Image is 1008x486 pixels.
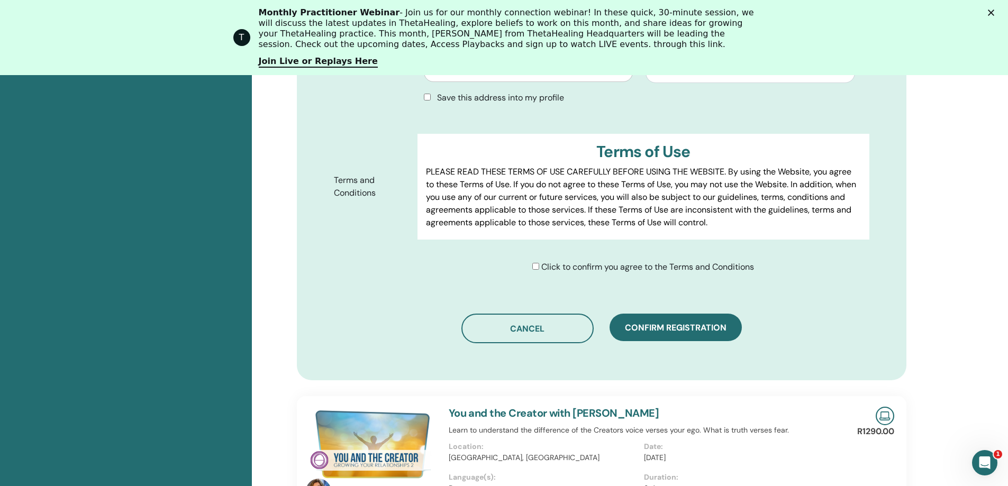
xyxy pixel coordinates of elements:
button: Confirm registration [610,314,742,341]
p: Date: [644,441,833,452]
div: Profile image for ThetaHealing [233,29,250,46]
p: Location: [449,441,638,452]
span: Confirm registration [625,322,727,333]
p: Duration: [644,472,833,483]
h3: Terms of Use [426,142,860,161]
a: Join Live or Replays Here [259,56,378,68]
label: Terms and Conditions [326,170,418,203]
div: Close [988,10,998,16]
p: PLEASE READ THESE TERMS OF USE CAREFULLY BEFORE USING THE WEBSITE. By using the Website, you agre... [426,166,860,229]
div: - Join us for our monthly connection webinar! In these quick, 30-minute session, we will discuss ... [259,7,758,50]
span: Save this address into my profile [437,92,564,103]
img: Live Online Seminar [876,407,894,425]
span: Click to confirm you agree to the Terms and Conditions [541,261,754,272]
p: Lor IpsumDolorsi.ame Cons adipisci elits do eiusm tem incid, utl etdol, magnaali eni adminimve qu... [426,237,860,390]
button: Cancel [461,314,594,343]
p: [GEOGRAPHIC_DATA], [GEOGRAPHIC_DATA] [449,452,638,463]
p: Learn to understand the difference of the Creators voice verses your ego. What is truth verses fear. [449,425,839,436]
b: Monthly Practitioner Webinar [259,7,400,17]
iframe: Intercom live chat [972,450,997,475]
p: Language(s): [449,472,638,483]
p: [DATE] [644,452,833,463]
a: You and the Creator with [PERSON_NAME] [449,406,659,420]
p: R1290.00 [857,425,894,438]
img: You and the Creator [306,407,436,482]
span: Cancel [510,323,544,334]
span: 1 [994,450,1002,459]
